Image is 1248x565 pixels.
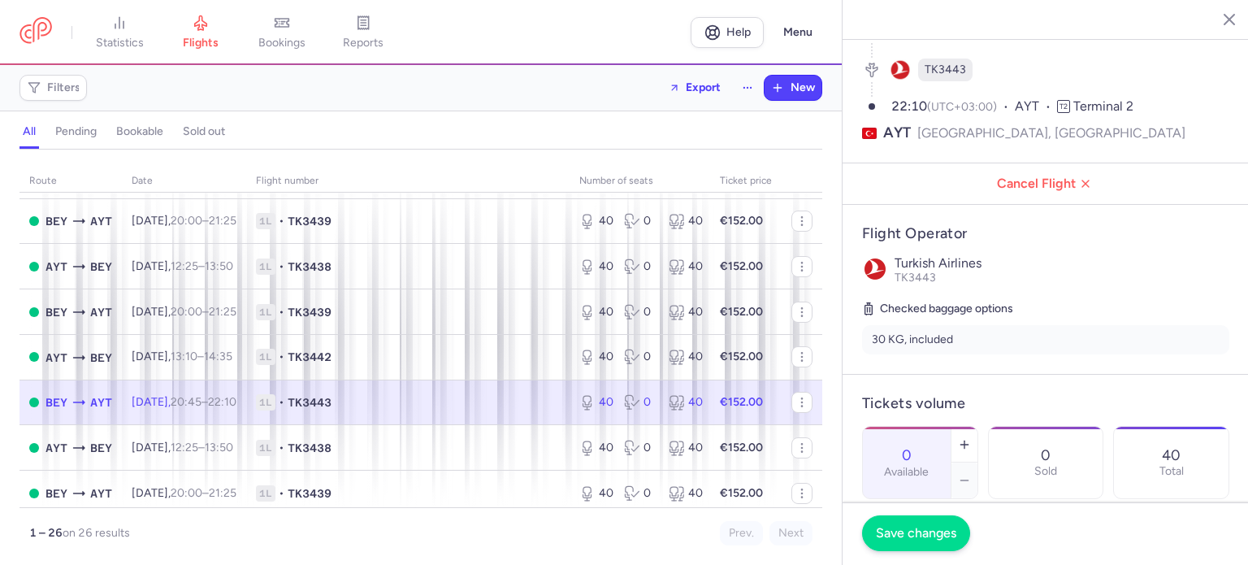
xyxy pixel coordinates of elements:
div: 40 [579,259,611,275]
span: T2 [1057,100,1070,113]
div: 0 [624,394,656,411]
span: bookings [258,36,305,50]
div: 0 [624,485,656,502]
time: 22:10 [891,98,927,114]
span: 1L [256,304,275,320]
div: 40 [579,304,611,320]
span: [DATE], [132,350,232,363]
th: number of seats [570,169,710,193]
div: 40 [669,485,700,502]
div: 40 [669,349,700,365]
span: BEY [45,212,67,230]
h4: Tickets volume [862,394,1229,413]
a: statistics [79,15,160,50]
a: flights [160,15,241,50]
span: • [279,259,284,275]
span: – [171,259,233,273]
button: Filters [20,76,86,100]
span: 1L [256,485,275,502]
span: TK3443 [895,271,936,285]
span: flights [183,36,219,50]
p: 0 [1041,447,1051,463]
th: route [19,169,122,193]
time: 21:25 [209,486,236,500]
div: 0 [624,304,656,320]
time: 13:10 [171,350,197,363]
div: 40 [669,259,700,275]
span: on 26 results [63,526,130,540]
span: Cancel Flight [856,176,1236,191]
div: 40 [579,485,611,502]
span: – [171,305,236,319]
span: TK3438 [288,440,331,456]
p: 40 [1162,447,1181,463]
time: 13:50 [205,441,233,454]
time: 20:45 [171,395,201,409]
span: [GEOGRAPHIC_DATA], [GEOGRAPHIC_DATA] [917,123,1185,143]
time: 20:00 [171,214,202,228]
button: Next [769,521,812,545]
span: AYT [45,349,67,367]
time: 20:00 [171,305,202,319]
span: [DATE], [132,486,236,500]
strong: €152.00 [720,350,763,363]
th: Flight number [246,169,570,193]
h4: pending [55,124,97,139]
button: Menu [773,17,822,48]
span: 1L [256,440,275,456]
span: TK3439 [288,213,331,229]
span: AYT [90,212,112,230]
span: AYT [90,393,112,411]
div: 0 [624,213,656,229]
span: • [279,349,284,365]
time: 12:25 [171,441,198,454]
span: – [171,395,236,409]
a: bookings [241,15,323,50]
h4: Flight Operator [862,224,1229,243]
span: statistics [96,36,144,50]
time: 13:50 [205,259,233,273]
span: AYT [1015,98,1057,116]
div: 40 [669,213,700,229]
h4: bookable [116,124,163,139]
div: 40 [669,440,700,456]
span: TK3438 [288,259,331,275]
div: 0 [624,259,656,275]
p: Turkish Airlines [895,256,1229,271]
span: AYT [45,439,67,457]
p: Sold [1034,465,1057,478]
p: Total [1159,465,1184,478]
time: 20:00 [171,486,202,500]
span: TK3439 [288,485,331,502]
button: New [765,76,821,100]
time: 21:25 [209,305,236,319]
span: – [171,441,233,454]
span: • [279,440,284,456]
span: Help [726,26,751,38]
div: 0 [624,349,656,365]
div: 40 [579,213,611,229]
span: [DATE], [132,441,233,454]
span: AYT [90,303,112,321]
span: New [791,81,815,94]
span: 1L [256,394,275,411]
button: Export [658,75,731,101]
span: [DATE], [132,259,233,273]
span: • [279,213,284,229]
span: AYT [883,123,911,143]
span: Terminal 2 [1073,98,1133,114]
span: BEY [45,485,67,502]
strong: 1 – 26 [29,526,63,540]
img: Turkish Airlines logo [862,256,888,282]
div: 40 [579,394,611,411]
span: Export [686,81,721,93]
span: TK3439 [288,304,331,320]
h4: all [23,124,36,139]
figure: TK airline logo [889,59,912,81]
time: 12:25 [171,259,198,273]
span: 1L [256,349,275,365]
span: – [171,214,236,228]
span: BEY [90,258,112,276]
span: [DATE], [132,395,236,409]
span: [DATE], [132,214,236,228]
